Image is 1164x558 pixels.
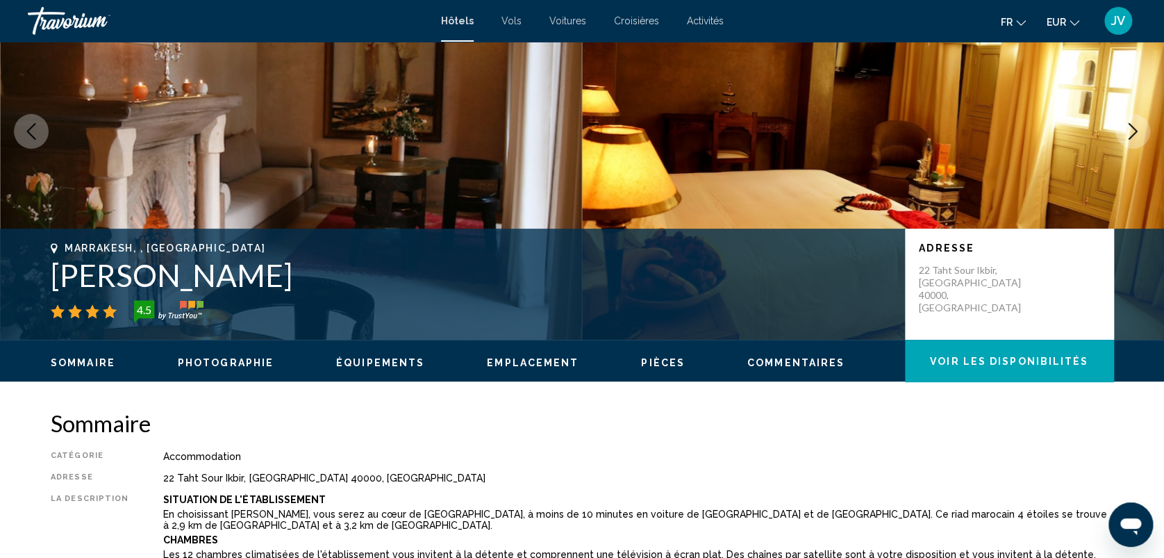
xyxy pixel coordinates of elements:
[134,300,203,322] img: trustyou-badge-hor.svg
[919,264,1030,314] p: 22 Taht Sour Ikbir, [GEOGRAPHIC_DATA] 40000, [GEOGRAPHIC_DATA]
[441,15,474,26] a: Hôtels
[501,15,522,26] a: Vols
[163,509,1113,531] p: En choisissant [PERSON_NAME], vous serez au cœur de [GEOGRAPHIC_DATA], à moins de 10 minutes en v...
[163,451,1113,462] div: Accommodation
[549,15,586,26] a: Voitures
[65,243,265,254] span: Marrakesh, , [GEOGRAPHIC_DATA]
[747,356,845,369] button: Commentaires
[1001,17,1013,28] span: fr
[178,356,274,369] button: Photographie
[163,494,325,505] b: Situation De L'établissement
[930,356,1088,367] span: Voir les disponibilités
[614,15,659,26] a: Croisières
[51,473,128,484] div: Adresse
[1100,6,1136,35] button: User Menu
[178,357,274,368] span: Photographie
[51,409,1113,437] h2: Sommaire
[51,357,115,368] span: Sommaire
[1108,502,1153,547] iframe: Bouton de lancement de la fenêtre de messagerie
[336,356,424,369] button: Équipements
[1047,12,1079,32] button: Change currency
[1111,14,1125,28] span: JV
[919,243,1099,254] p: Adresse
[130,302,158,318] div: 4.5
[487,357,579,368] span: Emplacement
[28,7,427,35] a: Travorium
[1047,17,1066,28] span: EUR
[905,340,1113,381] button: Voir les disponibilités
[641,356,685,369] button: Pièces
[51,356,115,369] button: Sommaire
[747,357,845,368] span: Commentaires
[687,15,724,26] a: Activités
[51,257,891,293] h1: [PERSON_NAME]
[1115,114,1150,149] button: Next image
[163,473,1113,484] div: 22 Taht Sour Ikbir, [GEOGRAPHIC_DATA] 40000, [GEOGRAPHIC_DATA]
[641,357,685,368] span: Pièces
[1001,12,1026,32] button: Change language
[487,356,579,369] button: Emplacement
[51,451,128,462] div: Catégorie
[336,357,424,368] span: Équipements
[163,534,218,545] b: Chambres
[14,114,49,149] button: Previous image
